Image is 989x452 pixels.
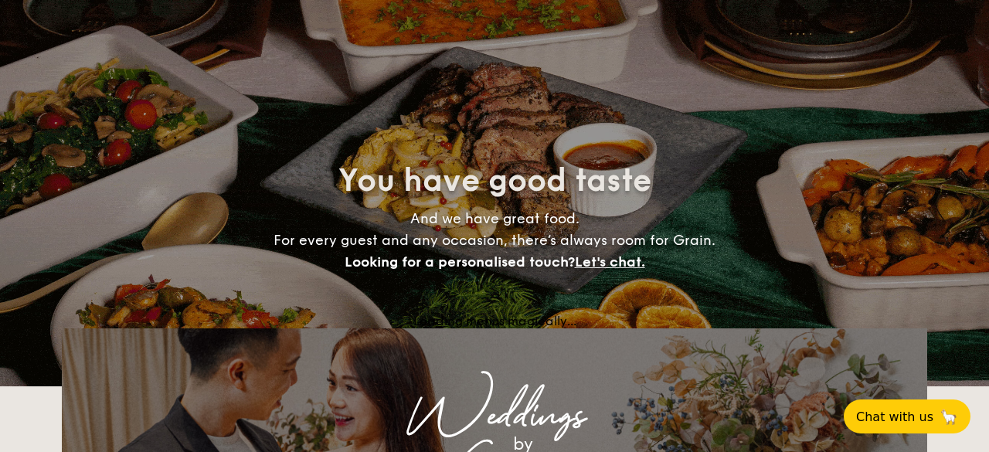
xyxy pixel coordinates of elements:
div: Weddings [198,403,791,430]
span: 🦙 [940,408,958,426]
span: Let's chat. [575,253,645,270]
button: Chat with us🦙 [844,399,970,433]
div: Loading menus magically... [62,314,927,328]
span: Chat with us [856,410,933,424]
